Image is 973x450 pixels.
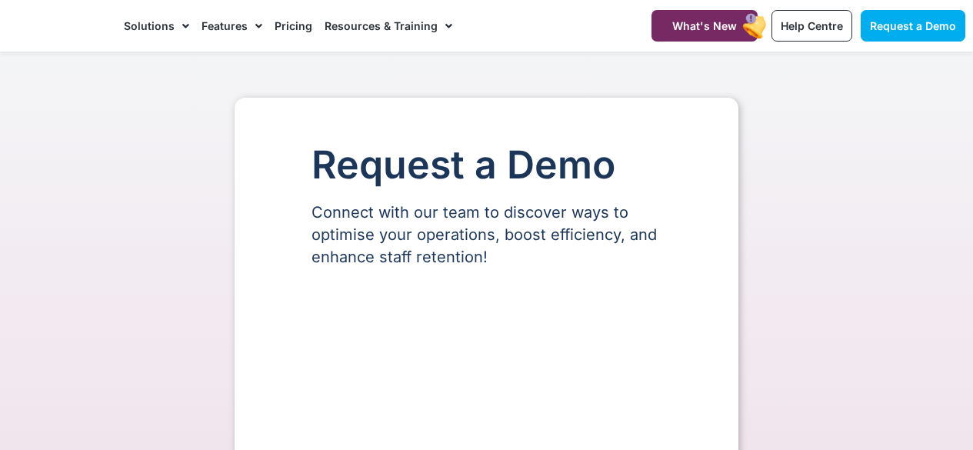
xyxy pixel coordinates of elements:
[651,10,758,42] a: What's New
[8,15,108,37] img: CareMaster Logo
[781,19,843,32] span: Help Centre
[771,10,852,42] a: Help Centre
[861,10,965,42] a: Request a Demo
[672,19,737,32] span: What's New
[312,144,661,186] h1: Request a Demo
[870,19,956,32] span: Request a Demo
[312,202,661,268] p: Connect with our team to discover ways to optimise your operations, boost efficiency, and enhance...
